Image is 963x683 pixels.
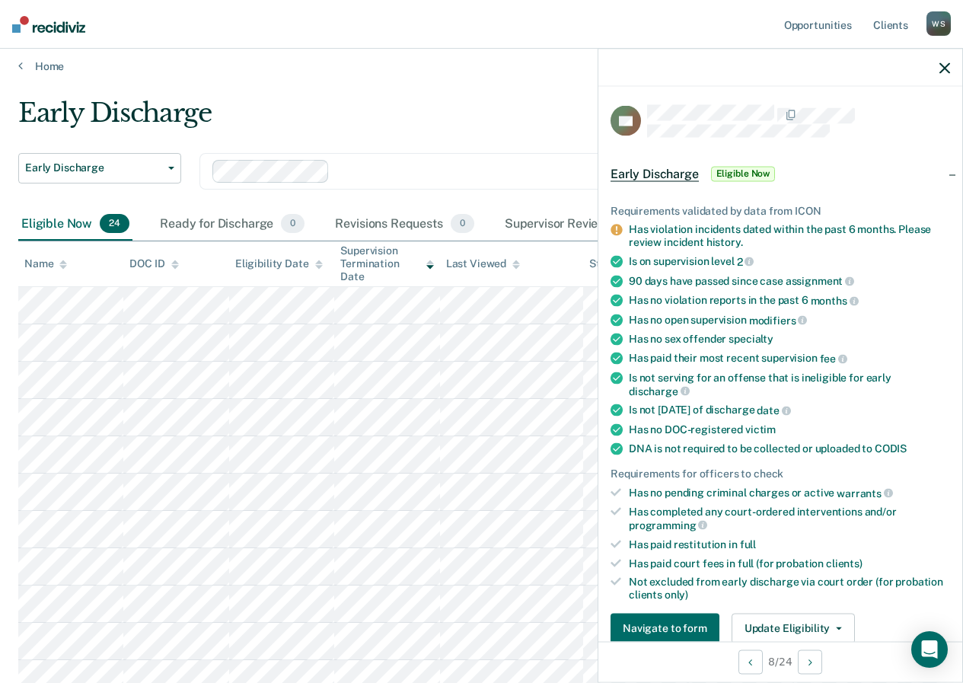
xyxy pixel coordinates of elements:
[340,244,433,282] div: Supervision Termination Date
[629,274,950,288] div: 90 days have passed since case
[729,333,773,345] span: specialty
[629,557,950,570] div: Has paid court fees in full (for probation
[629,423,950,436] div: Has no DOC-registered
[611,166,699,181] span: Early Discharge
[738,649,763,674] button: Previous Opportunity
[629,352,950,365] div: Has paid their most recent supervision
[611,204,950,217] div: Requirements validated by data from ICON
[629,294,950,308] div: Has no violation reports in the past 6
[629,404,950,417] div: Is not [DATE] of discharge
[629,506,950,531] div: Has completed any court-ordered interventions and/or
[25,161,162,174] span: Early Discharge
[24,257,67,270] div: Name
[732,613,855,643] button: Update Eligibility
[911,631,948,668] div: Open Intercom Messenger
[629,442,950,455] div: DNA is not required to be collected or uploaded to
[629,486,950,499] div: Has no pending criminal charges or active
[12,16,85,33] img: Recidiviz
[446,257,520,270] div: Last Viewed
[926,11,951,36] div: W S
[281,214,305,234] span: 0
[598,149,962,198] div: Early DischargeEligible Now
[235,257,323,270] div: Eligibility Date
[826,557,863,569] span: clients)
[157,208,308,241] div: Ready for Discharge
[18,97,885,141] div: Early Discharge
[711,166,776,181] span: Eligible Now
[18,208,132,241] div: Eligible Now
[820,353,847,365] span: fee
[100,214,129,234] span: 24
[598,641,962,681] div: 8 / 24
[502,208,643,241] div: Supervisor Review
[18,59,945,73] a: Home
[749,314,808,326] span: modifiers
[786,275,854,287] span: assignment
[129,257,178,270] div: DOC ID
[629,371,950,397] div: Is not serving for an offense that is ineligible for early
[798,649,822,674] button: Next Opportunity
[745,423,776,435] span: victim
[611,467,950,480] div: Requirements for officers to check
[740,538,756,550] span: full
[837,487,893,499] span: warrants
[629,576,950,602] div: Not excluded from early discharge via court order (for probation clients
[629,223,950,249] div: Has violation incidents dated within the past 6 months. Please review incident history.
[629,538,950,551] div: Has paid restitution in
[332,208,477,241] div: Revisions Requests
[451,214,474,234] span: 0
[629,254,950,268] div: Is on supervision level
[757,404,790,417] span: date
[875,442,907,454] span: CODIS
[665,589,688,601] span: only)
[629,313,950,327] div: Has no open supervision
[629,333,950,346] div: Has no sex offender
[629,385,690,397] span: discharge
[629,519,707,531] span: programming
[611,613,725,643] a: Navigate to form link
[611,613,719,643] button: Navigate to form
[589,257,622,270] div: Status
[737,255,754,267] span: 2
[811,294,859,306] span: months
